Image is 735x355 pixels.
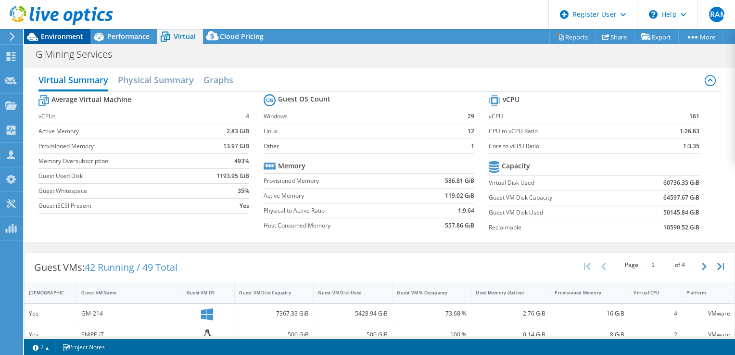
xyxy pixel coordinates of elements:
[31,49,127,60] h1: G Mining Services
[682,261,685,269] span: 4
[397,308,467,319] div: 73.68 %
[489,223,627,232] label: Reclaimable
[634,330,677,340] div: 2
[489,178,627,188] label: Virtual Disk Used
[595,29,634,44] a: Share
[625,259,685,271] span: Page of
[41,32,83,41] span: Environment
[38,127,194,136] label: Active Memory
[686,290,719,296] div: Platform
[318,330,388,340] div: 500 GiB
[227,127,249,136] b: 2.83 GiB
[649,10,658,19] svg: \n
[318,308,388,319] div: 5428.94 GiB
[468,112,474,121] b: 29
[25,253,187,282] div: Guest VMs:
[239,290,297,296] div: Guest VM Disk Capacity
[549,29,596,44] a: Reports
[187,290,218,296] div: Guest VM OS
[264,127,455,136] label: Linux
[555,330,624,340] div: 8 GiB
[38,156,194,166] label: Memory Oversubscription
[458,206,474,216] b: 1:9.64
[471,141,474,151] b: 1
[445,221,474,230] b: 557.86 GiB
[503,95,520,104] b: vCPU
[502,161,530,171] b: Capacity
[489,193,627,203] label: Guest VM Disk Capacity
[26,341,56,353] a: 2
[38,186,194,196] label: Guest Whitespace
[634,290,665,296] div: Virtual CPU
[689,112,699,121] b: 161
[81,290,166,296] div: Guest VM Name
[683,141,699,151] b: 1:3.35
[203,70,233,89] h2: Graphs
[640,259,673,271] input: jump to page
[555,290,613,296] div: Provisioned Memory
[686,308,730,319] div: VMware
[238,186,249,196] b: 35%
[55,341,112,353] a: Project Notes
[223,141,249,151] b: 13.97 GiB
[318,290,376,296] div: Guest VM Disk Used
[489,141,644,151] label: Core to vCPU Ratio
[38,201,194,211] label: Guest iSCSI Present
[246,112,249,121] b: 4
[220,32,264,41] span: Cloud Pricing
[634,308,677,319] div: 4
[29,290,61,296] div: [DEMOGRAPHIC_DATA]
[489,112,644,121] label: vCPU
[239,308,309,319] div: 7367.33 GiB
[678,29,723,44] a: More
[264,176,413,186] label: Provisioned Memory
[489,127,644,136] label: CPU to vCPU Ratio
[709,7,724,22] span: ERAM
[397,330,467,340] div: 100 %
[240,201,249,211] b: Yes
[476,308,545,319] div: 2.76 GiB
[264,112,455,121] label: Windows
[85,261,177,274] span: 42 Running / 49 Total
[489,208,627,217] label: Guest VM Disk Used
[38,171,194,181] label: Guest Used Disk
[81,330,177,340] div: SNIPE-IT
[476,290,534,296] div: Used Memory (Active)
[38,112,194,121] label: vCPUs
[468,127,474,136] b: 12
[264,206,413,216] label: Physical to Active Ratio
[51,95,131,104] b: Average Virtual Machine
[234,156,249,166] b: 493%
[663,223,699,232] b: 10590.52 GiB
[38,70,108,91] h2: Virtual Summary
[663,178,699,188] b: 60736.35 GiB
[264,141,455,151] label: Other
[239,330,309,340] div: 500 GiB
[216,171,249,181] b: 1193.95 GiB
[107,32,150,41] span: Performance
[686,330,730,340] div: VMware
[555,308,624,319] div: 16 GiB
[397,290,455,296] div: Guest VM % Occupancy
[278,94,330,104] b: Guest OS Count
[174,32,196,41] span: Virtual
[118,70,194,89] h2: Physical Summary
[445,176,474,186] b: 586.81 GiB
[663,208,699,217] b: 50145.84 GiB
[680,127,699,136] b: 1:26.83
[38,141,194,151] label: Provisioned Memory
[264,191,413,201] label: Active Memory
[476,330,545,340] div: 0.14 GiB
[634,29,679,44] a: Export
[445,191,474,201] b: 119.02 GiB
[29,330,72,340] div: Yes
[81,308,177,319] div: GM-214
[663,193,699,203] b: 64597.67 GiB
[264,221,413,230] label: Host Consumed Memory
[278,161,305,171] b: Memory
[29,308,72,319] div: Yes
